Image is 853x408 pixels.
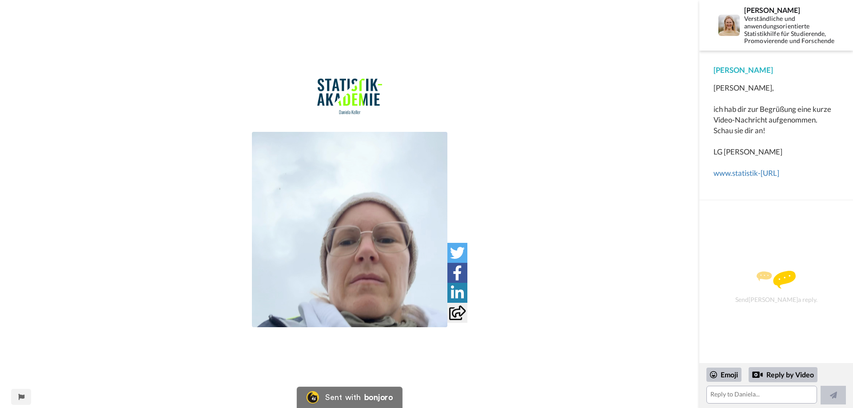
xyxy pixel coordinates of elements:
[752,369,763,380] div: Reply by Video
[711,216,841,359] div: Send [PERSON_NAME] a reply.
[713,65,839,75] div: [PERSON_NAME]
[713,168,758,178] a: www.statistik
[758,168,779,178] a: -[URL]
[307,391,319,404] img: Bonjoro Logo
[744,6,838,14] div: [PERSON_NAME]
[325,393,361,401] div: Sent with
[364,393,393,401] div: bonjoro
[252,132,447,327] img: 705a50f5-03d5-4810-890b-bc694b7575a5-thumb.jpg
[713,83,839,178] div: [PERSON_NAME], ich hab dir zur Begrüßung eine kurze Video-Nachricht aufgenommen. Schau sie dir an...
[757,271,796,289] img: message.svg
[317,79,382,114] img: 3cf4c456-97c9-42bf-9795-2d25db37496f
[297,387,403,408] a: Bonjoro LogoSent withbonjoro
[706,368,741,382] div: Emoji
[718,15,740,36] img: Profile Image
[744,15,838,45] div: Verständliche und anwendungsorientierte Statistikhilfe für Studierende, Promovierende und Forschende
[749,367,817,382] div: Reply by Video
